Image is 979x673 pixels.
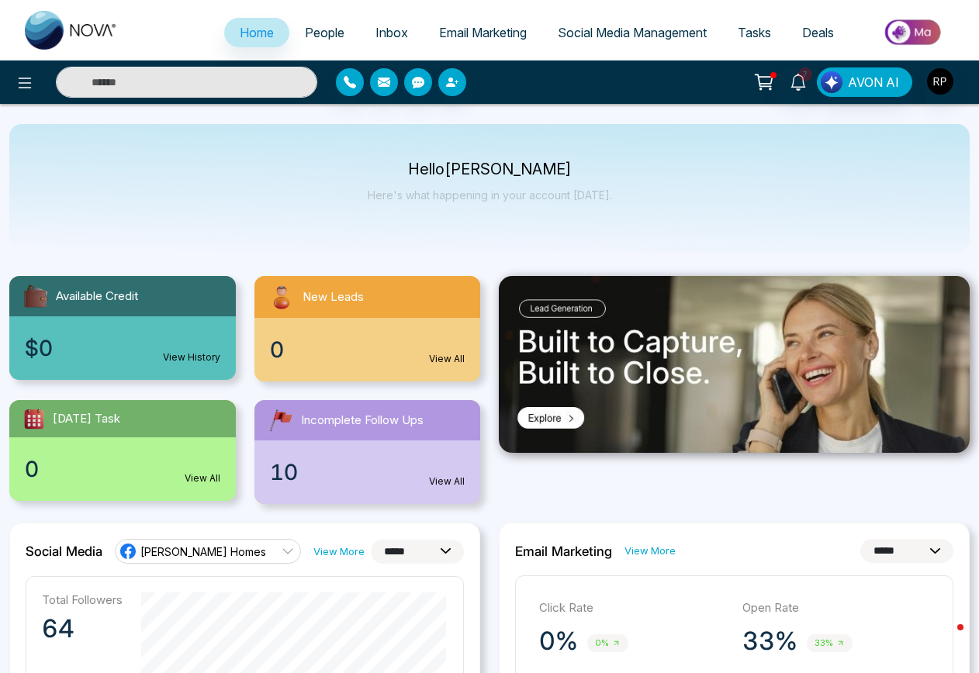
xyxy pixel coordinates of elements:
span: [DATE] Task [53,410,120,428]
span: Home [240,25,274,40]
img: User Avatar [927,68,953,95]
span: Available Credit [56,288,138,305]
span: AVON AI [848,73,899,91]
a: Email Marketing [424,18,542,47]
iframe: Intercom live chat [926,620,963,657]
img: todayTask.svg [22,406,47,431]
a: Home [224,18,289,47]
button: AVON AI [817,67,912,97]
a: Incomplete Follow Ups10View All [245,400,490,504]
img: newLeads.svg [267,282,296,312]
p: Here's what happening in your account [DATE]. [368,188,612,202]
h2: Social Media [26,544,102,559]
span: 7 [798,67,812,81]
a: View All [429,352,465,366]
img: . [499,276,970,453]
span: Tasks [738,25,771,40]
p: 0% [539,626,578,657]
a: View All [429,475,465,488]
a: Deals [787,18,849,47]
span: New Leads [303,288,364,306]
p: Hello [PERSON_NAME] [368,163,612,176]
img: availableCredit.svg [22,282,50,310]
span: Inbox [375,25,408,40]
h2: Email Marketing [515,544,612,559]
a: View History [163,350,220,364]
a: View More [313,544,365,559]
a: New Leads0View All [245,276,490,381]
span: 33% [807,634,853,652]
a: Inbox [360,18,424,47]
img: followUps.svg [267,406,295,434]
p: Click Rate [539,599,727,617]
a: 7 [780,67,817,95]
p: 64 [42,613,123,644]
a: Tasks [722,18,787,47]
p: 33% [742,626,797,657]
a: View All [185,471,220,485]
img: Lead Flow [821,71,842,93]
p: Total Followers [42,592,123,607]
span: Deals [802,25,834,40]
span: 0 [25,453,39,485]
span: 0 [270,333,284,366]
span: Email Marketing [439,25,527,40]
span: Social Media Management [558,25,707,40]
span: People [305,25,344,40]
span: Incomplete Follow Ups [301,412,424,430]
p: Open Rate [742,599,930,617]
span: 0% [587,634,628,652]
span: $0 [25,332,53,364]
img: Market-place.gif [857,15,970,50]
a: Social Media Management [542,18,722,47]
a: View More [624,544,676,558]
img: Nova CRM Logo [25,11,118,50]
span: 10 [270,456,298,488]
span: [PERSON_NAME] Homes [140,544,266,559]
a: People [289,18,360,47]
